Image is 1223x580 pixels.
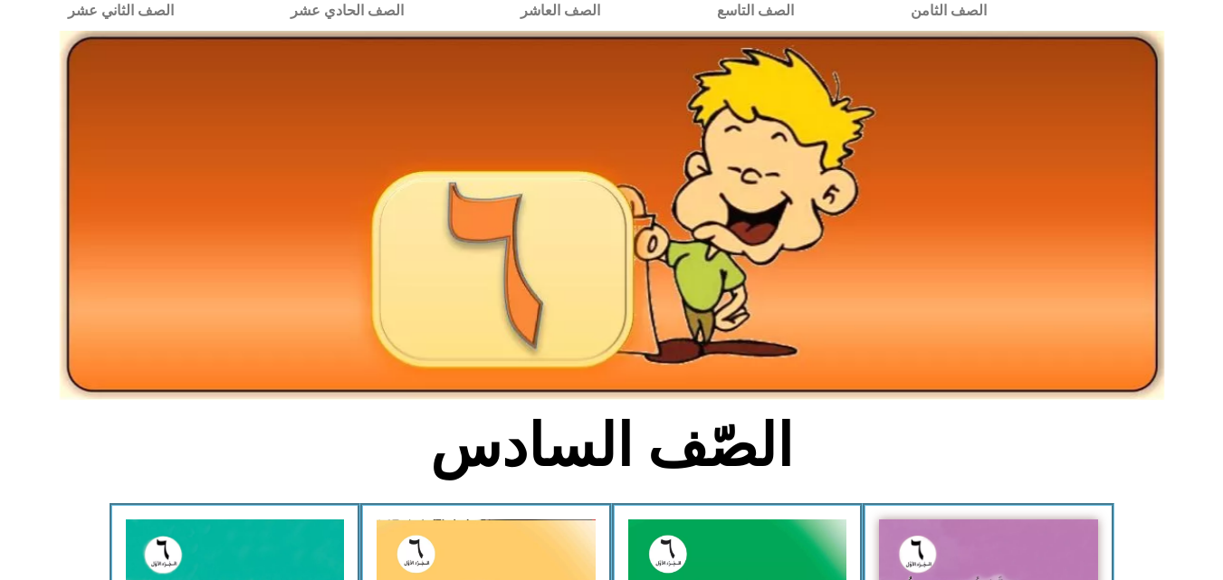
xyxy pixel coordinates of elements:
h2: الصّف السادس [312,411,911,481]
